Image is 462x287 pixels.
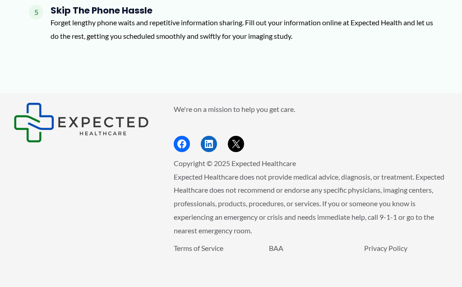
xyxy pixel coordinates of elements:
a: BAA [269,244,283,252]
h4: Skip the Phone Hassle [51,5,433,16]
p: Forget lengthy phone waits and repetitive information sharing. Fill out your information online a... [51,16,433,42]
p: We're on a mission to help you get care. [174,102,448,116]
span: 5 [29,5,43,19]
span: Copyright © 2025 Expected Healthcare [174,159,296,167]
a: Terms of Service [174,244,223,252]
img: Expected Healthcare Logo - side, dark font, small [14,102,149,143]
aside: Footer Widget 1 [14,102,151,143]
aside: Footer Widget 3 [174,241,448,275]
a: Privacy Policy [364,244,407,252]
aside: Footer Widget 2 [174,102,448,153]
span: Expected Healthcare does not provide medical advice, diagnosis, or treatment. Expected Healthcare... [174,172,444,235]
